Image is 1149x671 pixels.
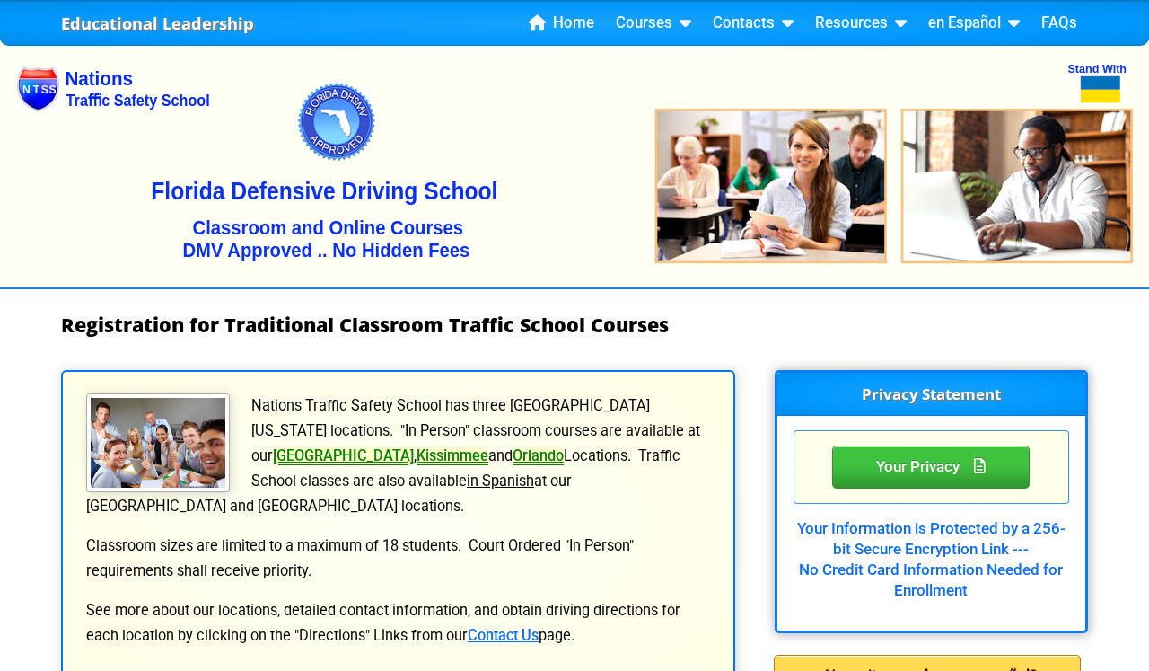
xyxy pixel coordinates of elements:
[84,393,712,519] p: Nations Traffic Safety School has three [GEOGRAPHIC_DATA][US_STATE] locations. "In Person" classr...
[706,10,801,37] a: Contacts
[61,314,1088,336] h1: Registration for Traditional Classroom Traffic School Courses
[832,455,1030,476] a: Your Privacy
[522,10,601,37] a: Home
[86,393,230,492] img: Traffic School Students
[467,472,534,490] u: in Spanish
[777,373,1085,416] h3: Privacy Statement
[808,10,914,37] a: Resources
[61,9,254,39] a: Educational Leadership
[513,447,564,464] a: Orlando
[84,598,712,649] p: See more about our locations, detailed contact information, and obtain driving directions for eac...
[84,534,712,584] p: Classroom sizes are limited to a maximum of 18 students. Court Ordered "In Person" requirements s...
[1034,10,1084,37] a: FAQs
[832,446,1030,489] div: Privacy Statement
[273,447,414,464] a: [GEOGRAPHIC_DATA]
[16,32,1133,287] img: Nations Traffic School - Your DMV Approved Florida Traffic School
[794,504,1069,602] div: Your Information is Protected by a 256-bit Secure Encryption Link --- No Credit Card Information ...
[921,10,1027,37] a: en Español
[417,447,488,464] a: Kissimmee
[468,627,539,644] a: Contact Us
[609,10,698,37] a: Courses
